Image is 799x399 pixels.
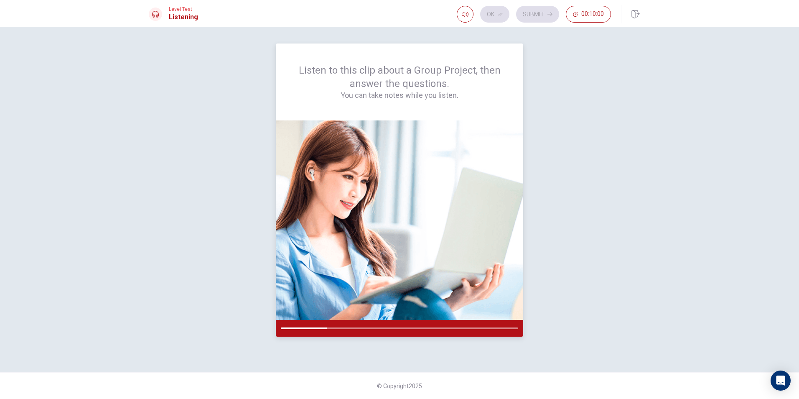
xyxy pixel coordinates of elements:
h1: Listening [169,12,198,22]
div: Listen to this clip about a Group Project, then answer the questions. [296,64,503,100]
button: 00:10:00 [566,6,611,23]
img: passage image [276,120,523,320]
span: 00:10:00 [581,11,604,18]
span: Level Test [169,6,198,12]
div: Open Intercom Messenger [771,371,791,391]
span: © Copyright 2025 [377,383,422,389]
h4: You can take notes while you listen. [296,90,503,100]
